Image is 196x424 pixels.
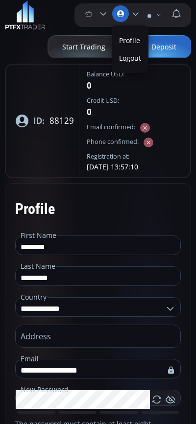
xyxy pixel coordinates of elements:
[141,42,176,52] span: Deposit
[114,50,146,66] label: Logout
[87,152,138,172] fieldset: [DATE] 13:57:10
[48,35,120,58] a: Start Trading
[62,42,105,52] span: Start Trading
[87,96,119,118] fieldset: 0
[33,115,45,127] b: ID:
[87,70,124,92] fieldset: 0
[15,193,181,224] div: Profile
[114,33,146,48] a: Profile
[87,70,124,79] legend: Balance USD:
[87,123,135,133] label: Email confirmed:
[5,0,46,30] img: LOGO
[87,152,129,162] legend: Registration at:
[87,96,119,106] legend: Credit USD:
[11,65,79,177] div: 88129
[87,138,139,147] label: Phone confirmed:
[126,35,191,58] a: Deposit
